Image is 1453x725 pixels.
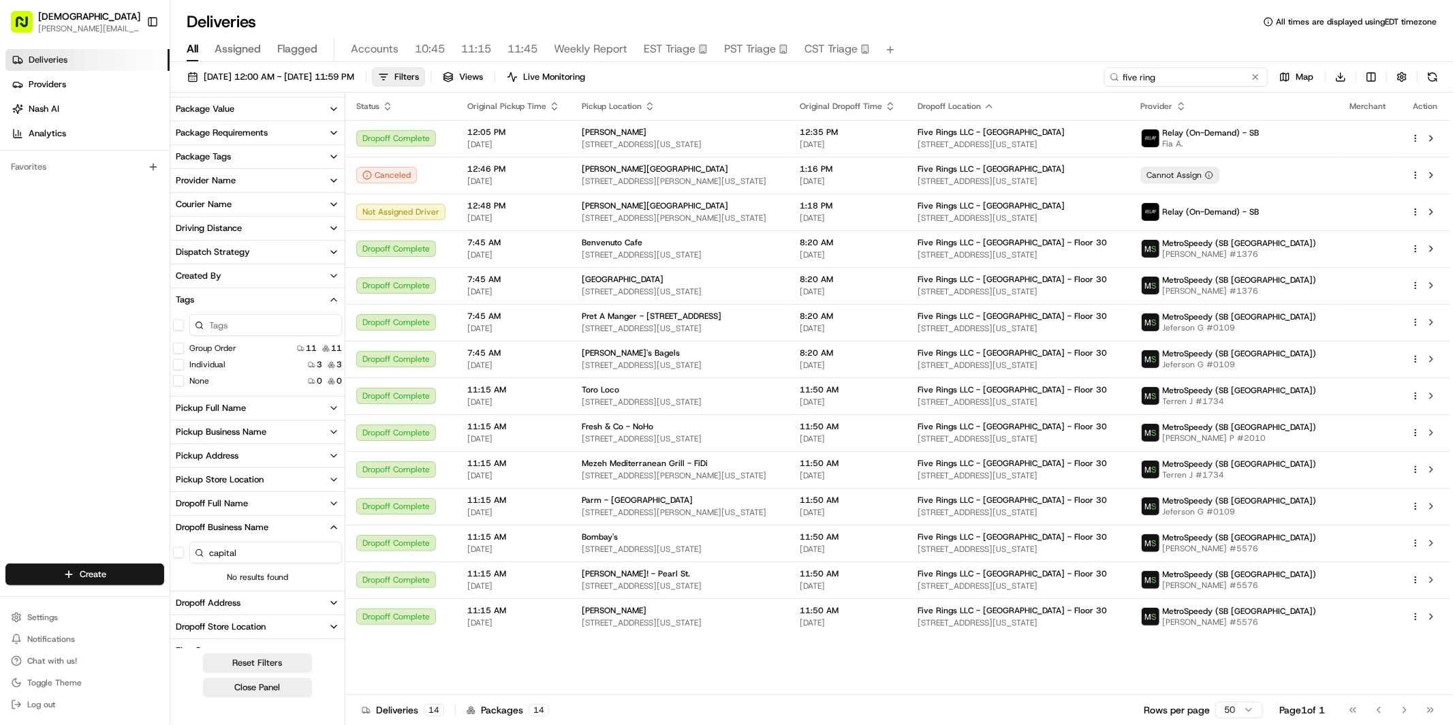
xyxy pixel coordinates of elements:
[467,605,560,616] span: 11:15 AM
[582,360,778,371] span: [STREET_ADDRESS][US_STATE]
[1163,422,1317,433] span: MetroSpeedy (SB [GEOGRAPHIC_DATA])
[467,397,560,407] span: [DATE]
[170,397,345,420] button: Pickup Full Name
[918,531,1107,542] span: Five Rings LLC - [GEOGRAPHIC_DATA] - Floor 30
[918,176,1119,187] span: [STREET_ADDRESS][US_STATE]
[1163,385,1317,396] span: MetroSpeedy (SB [GEOGRAPHIC_DATA])
[1411,101,1439,112] div: Action
[1142,129,1159,147] img: relay_logo_black.png
[467,101,546,112] span: Original Pickup Time
[467,568,560,579] span: 11:15 AM
[467,311,560,322] span: 7:45 AM
[38,23,140,34] button: [PERSON_NAME][EMAIL_ADDRESS][DOMAIN_NAME]
[5,49,170,71] a: Deliveries
[203,678,312,697] button: Close Panel
[582,568,690,579] span: [PERSON_NAME]! - Pearl St.
[582,213,778,223] span: [STREET_ADDRESS][PERSON_NAME][US_STATE]
[918,544,1119,555] span: [STREET_ADDRESS][US_STATE]
[918,470,1119,481] span: [STREET_ADDRESS][US_STATE]
[918,274,1107,285] span: Five Rings LLC - [GEOGRAPHIC_DATA] - Floor 30
[1279,703,1325,717] div: Page 1 of 1
[800,323,896,334] span: [DATE]
[918,495,1107,506] span: Five Rings LLC - [GEOGRAPHIC_DATA] - Floor 30
[170,241,345,264] button: Dispatch Strategy
[189,314,342,336] input: Tags
[582,421,653,432] span: Fresh & Co - NoHo
[1163,238,1317,249] span: MetroSpeedy (SB [GEOGRAPHIC_DATA])
[582,164,728,174] span: [PERSON_NAME][GEOGRAPHIC_DATA]
[1163,322,1317,333] span: Jeferson G #0109
[918,581,1119,591] span: [STREET_ADDRESS][US_STATE]
[176,174,236,187] div: Provider Name
[14,130,38,155] img: 1736555255976-a54dd68f-1ca7-489b-9aae-adbdc363a1c4
[918,323,1119,334] span: [STREET_ADDRESS][US_STATE]
[467,495,560,506] span: 11:15 AM
[170,217,345,240] button: Driving Distance
[467,433,560,444] span: [DATE]
[176,426,266,438] div: Pickup Business Name
[582,200,728,211] span: [PERSON_NAME][GEOGRAPHIC_DATA]
[582,311,721,322] span: Pret A Manger - [STREET_ADDRESS]
[918,348,1107,358] span: Five Rings LLC - [GEOGRAPHIC_DATA] - Floor 30
[176,198,232,211] div: Courier Name
[582,495,693,506] span: Parm - [GEOGRAPHIC_DATA]
[467,421,560,432] span: 11:15 AM
[5,673,164,692] button: Toggle Theme
[582,176,778,187] span: [STREET_ADDRESS][PERSON_NAME][US_STATE]
[27,634,75,645] span: Notifications
[800,568,896,579] span: 11:50 AM
[467,360,560,371] span: [DATE]
[176,402,246,414] div: Pickup Full Name
[800,200,896,211] span: 1:18 PM
[467,176,560,187] span: [DATE]
[170,444,345,467] button: Pickup Address
[170,639,345,662] button: Flag Status
[582,507,778,518] span: [STREET_ADDRESS][PERSON_NAME][US_STATE]
[1273,67,1319,87] button: Map
[800,495,896,506] span: 11:50 AM
[1142,534,1159,552] img: metro_speed_logo.png
[800,348,896,358] span: 8:20 AM
[46,130,223,144] div: Start new chat
[317,375,322,386] span: 0
[1163,580,1317,591] span: [PERSON_NAME] #5576
[582,397,778,407] span: [STREET_ADDRESS][US_STATE]
[306,343,317,354] span: 11
[918,237,1107,248] span: Five Rings LLC - [GEOGRAPHIC_DATA] - Floor 30
[461,41,491,57] span: 11:15
[215,41,261,57] span: Assigned
[29,127,66,140] span: Analytics
[1163,469,1317,480] span: Terren J #1734
[29,78,66,91] span: Providers
[800,605,896,616] span: 11:50 AM
[582,348,680,358] span: [PERSON_NAME]'s Bagels
[437,67,489,87] button: Views
[800,286,896,297] span: [DATE]
[467,237,560,248] span: 7:45 AM
[918,360,1119,371] span: [STREET_ADDRESS][US_STATE]
[554,41,627,57] span: Weekly Report
[356,101,379,112] span: Status
[1163,348,1317,359] span: MetroSpeedy (SB [GEOGRAPHIC_DATA])
[582,605,646,616] span: [PERSON_NAME]
[5,123,170,144] a: Analytics
[459,71,483,83] span: Views
[29,54,67,66] span: Deliveries
[14,14,41,41] img: Nash
[507,41,537,57] span: 11:45
[176,222,242,234] div: Driving Distance
[918,568,1107,579] span: Five Rings LLC - [GEOGRAPHIC_DATA] - Floor 30
[800,581,896,591] span: [DATE]
[800,127,896,138] span: 12:35 PM
[582,323,778,334] span: [STREET_ADDRESS][US_STATE]
[176,621,266,633] div: Dropoff Store Location
[800,421,896,432] span: 11:50 AM
[331,343,342,354] span: 11
[1142,497,1159,515] img: metro_speed_logo.png
[1142,313,1159,331] img: metro_speed_logo.png
[232,134,248,151] button: Start new chat
[1163,569,1317,580] span: MetroSpeedy (SB [GEOGRAPHIC_DATA])
[800,531,896,542] span: 11:50 AM
[189,375,209,386] label: None
[1142,240,1159,258] img: metro_speed_logo.png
